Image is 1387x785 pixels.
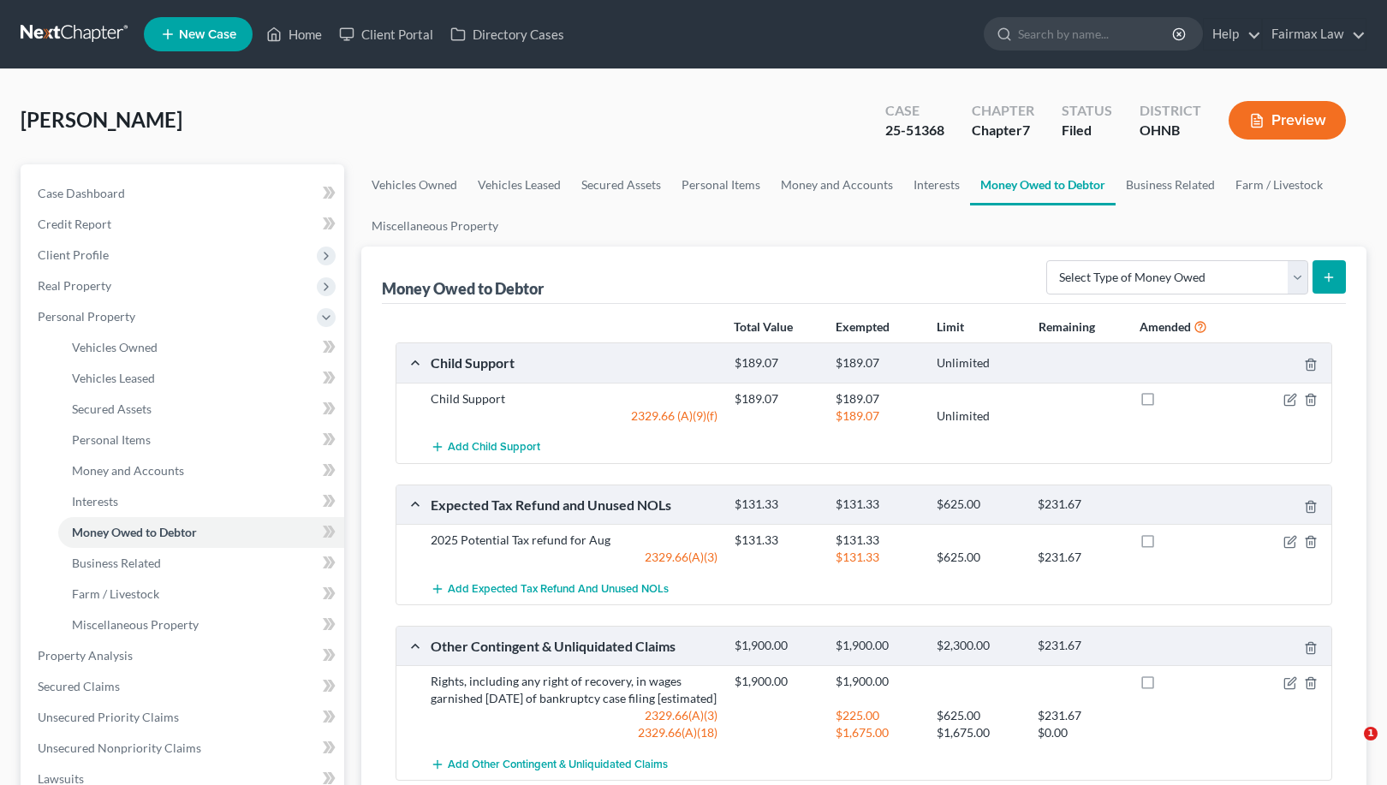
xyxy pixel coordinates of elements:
[734,319,793,334] strong: Total Value
[928,407,1029,425] div: Unlimited
[422,637,726,655] div: Other Contingent & Unliquidated Claims
[38,679,120,693] span: Secured Claims
[827,355,928,372] div: $189.07
[422,354,726,372] div: Child Support
[72,617,199,632] span: Miscellaneous Property
[58,486,344,517] a: Interests
[58,579,344,610] a: Farm / Livestock
[72,401,152,416] span: Secured Assets
[422,532,726,549] div: 2025 Potential Tax refund for Aug
[72,556,161,570] span: Business Related
[1029,497,1130,513] div: $231.67
[937,319,964,334] strong: Limit
[928,497,1029,513] div: $625.00
[448,441,540,455] span: Add Child Support
[1364,727,1378,740] span: 1
[38,710,179,724] span: Unsecured Priority Claims
[38,309,135,324] span: Personal Property
[726,390,827,407] div: $189.07
[72,494,118,508] span: Interests
[24,733,344,764] a: Unsecured Nonpriority Claims
[1029,724,1130,741] div: $0.00
[1140,121,1201,140] div: OHNB
[422,407,726,425] div: 2329.66 (A)(9)(f)
[72,586,159,601] span: Farm / Livestock
[1029,707,1130,724] div: $231.67
[431,573,669,604] button: Add Expected Tax Refund and Unused NOLs
[38,648,133,663] span: Property Analysis
[448,758,668,771] span: Add Other Contingent & Unliquidated Claims
[24,671,344,702] a: Secured Claims
[726,673,827,690] div: $1,900.00
[1329,727,1370,768] iframe: Intercom live chat
[1140,319,1191,334] strong: Amended
[38,186,125,200] span: Case Dashboard
[431,431,540,463] button: Add Child Support
[179,28,236,41] span: New Case
[58,455,344,486] a: Money and Accounts
[970,164,1116,205] a: Money Owed to Debtor
[1018,18,1175,50] input: Search by name...
[72,525,197,539] span: Money Owed to Debtor
[72,463,184,478] span: Money and Accounts
[972,121,1034,140] div: Chapter
[422,673,726,707] div: Rights, including any right of recovery, in wages garnished [DATE] of bankruptcy case filing [est...
[928,549,1029,566] div: $625.00
[1062,121,1112,140] div: Filed
[58,548,344,579] a: Business Related
[1029,638,1130,654] div: $231.67
[24,209,344,240] a: Credit Report
[422,496,726,514] div: Expected Tax Refund and Unused NOLs
[671,164,771,205] a: Personal Items
[571,164,671,205] a: Secured Assets
[836,319,890,334] strong: Exempted
[1204,19,1261,50] a: Help
[58,363,344,394] a: Vehicles Leased
[1140,101,1201,121] div: District
[827,497,928,513] div: $131.33
[361,205,509,247] a: Miscellaneous Property
[72,432,151,447] span: Personal Items
[330,19,442,50] a: Client Portal
[827,638,928,654] div: $1,900.00
[1029,549,1130,566] div: $231.67
[422,707,726,724] div: 2329.66(A)(3)
[885,101,944,121] div: Case
[1116,164,1225,205] a: Business Related
[38,278,111,293] span: Real Property
[827,549,928,566] div: $131.33
[431,748,668,780] button: Add Other Contingent & Unliquidated Claims
[467,164,571,205] a: Vehicles Leased
[58,425,344,455] a: Personal Items
[58,517,344,548] a: Money Owed to Debtor
[382,278,547,299] div: Money Owed to Debtor
[38,740,201,755] span: Unsecured Nonpriority Claims
[422,390,726,407] div: Child Support
[361,164,467,205] a: Vehicles Owned
[58,332,344,363] a: Vehicles Owned
[1062,101,1112,121] div: Status
[24,702,344,733] a: Unsecured Priority Claims
[422,724,726,741] div: 2329.66(A)(18)
[72,371,155,385] span: Vehicles Leased
[903,164,970,205] a: Interests
[726,638,827,654] div: $1,900.00
[827,532,928,549] div: $131.33
[928,638,1029,654] div: $2,300.00
[422,549,726,566] div: 2329.66(A)(3)
[972,101,1034,121] div: Chapter
[258,19,330,50] a: Home
[827,407,928,425] div: $189.07
[1039,319,1095,334] strong: Remaining
[24,178,344,209] a: Case Dashboard
[1225,164,1333,205] a: Farm / Livestock
[442,19,573,50] a: Directory Cases
[726,532,827,549] div: $131.33
[24,640,344,671] a: Property Analysis
[827,724,928,741] div: $1,675.00
[771,164,903,205] a: Money and Accounts
[448,582,669,596] span: Add Expected Tax Refund and Unused NOLs
[58,610,344,640] a: Miscellaneous Property
[928,355,1029,372] div: Unlimited
[38,247,109,262] span: Client Profile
